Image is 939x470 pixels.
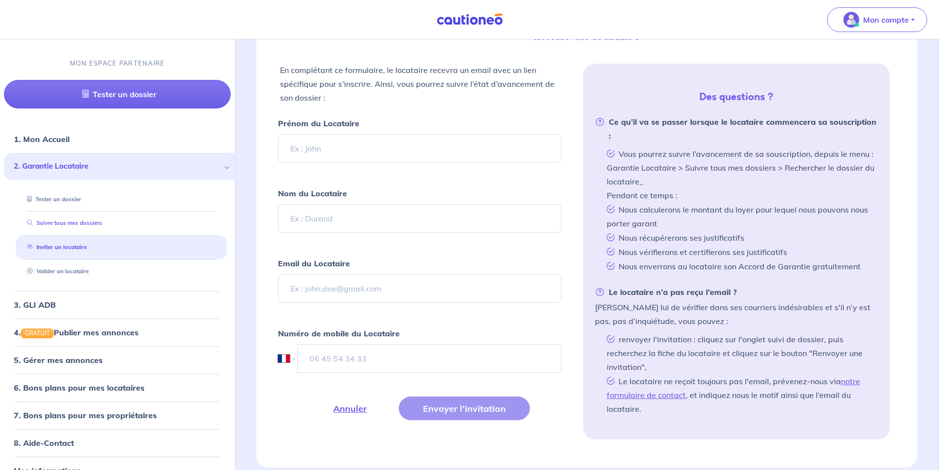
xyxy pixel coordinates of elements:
[595,285,878,416] li: [PERSON_NAME] lui de vérifier dans ses courriers indésirables et s'il n’y est pas, pas d’inquiétu...
[4,323,231,342] div: 4.GRATUITPublier mes annonces
[595,285,737,299] strong: Le locataire n’a pas reçu l’email ?
[14,355,103,365] a: 5. Gérer mes annonces
[430,29,743,43] h4: Inviter un locataire
[23,220,102,227] a: Suivre tous mes dossiers
[603,245,878,259] li: Nous vérifierons et certifierons ses justificatifs
[4,80,231,108] a: Tester un dossier
[607,376,860,400] a: notre formulaire de contact
[603,259,878,273] li: Nous enverrons au locataire son Accord de Garantie gratuitement
[278,274,561,303] input: Ex : john.doe@gmail.com
[278,134,561,163] input: Ex : John
[4,350,231,370] div: 5. Gérer mes annonces
[4,295,231,315] div: 3. GLI ADB
[843,12,859,28] img: illu_account_valid_menu.svg
[603,332,878,374] li: renvoyer l'invitation : cliquez sur l'onglet suivi de dossier, puis recherchez la fiche du locata...
[595,115,878,143] strong: Ce qu’il va se passer lorsque le locataire commencera sa souscription :
[14,161,221,172] span: 2. Garantie Locataire
[309,397,391,420] button: Annuler
[14,300,56,310] a: 3. GLI ADB
[14,383,144,393] a: 6. Bons plans pour mes locataires
[863,14,909,26] p: Mon compte
[23,268,89,275] a: Valider un locataire
[603,374,878,416] li: Le locataire ne reçoit toujours pas l'email, prévenez-nous via , et indiquez nous le motif ainsi ...
[587,91,886,103] h5: Des questions ?
[603,202,878,230] li: Nous calculerons le montant du loyer pour lequel nous pouvons nous porter garant
[278,188,347,198] strong: Nom du Locataire
[16,191,227,208] div: Tester un dossier
[70,59,165,68] p: MON ESPACE PARTENAIRE
[297,344,561,373] input: 06 45 54 34 33
[16,263,227,280] div: Valider un locataire
[14,410,157,420] a: 7. Bons plans pour mes propriétaires
[14,134,70,144] a: 1. Mon Accueil
[278,118,359,128] strong: Prénom du Locataire
[16,240,227,256] div: Inviter un locataire
[280,63,559,105] p: En complétant ce formulaire, le locataire recevra un email avec un lien spécifique pour s’inscrir...
[23,196,81,203] a: Tester un dossier
[433,13,507,26] img: Cautioneo
[4,129,231,149] div: 1. Mon Accueil
[603,146,878,202] li: Vous pourrez suivre l’avancement de sa souscription, depuis le menu : Garantie Locataire > Suivre...
[4,153,239,180] div: 2. Garantie Locataire
[4,433,231,453] div: 8. Aide-Contact
[603,230,878,245] li: Nous récupérerons ses justificatifs
[4,405,231,425] div: 7. Bons plans pour mes propriétaires
[278,328,400,338] strong: Numéro de mobile du Locataire
[4,378,231,398] div: 6. Bons plans pour mes locataires
[16,216,227,232] div: Suivre tous mes dossiers
[23,244,87,251] a: Inviter un locataire
[278,204,561,233] input: Ex : Durand
[14,327,139,337] a: 4.GRATUITPublier mes annonces
[14,438,74,448] a: 8. Aide-Contact
[827,7,927,32] button: illu_account_valid_menu.svgMon compte
[278,258,350,268] strong: Email du Locataire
